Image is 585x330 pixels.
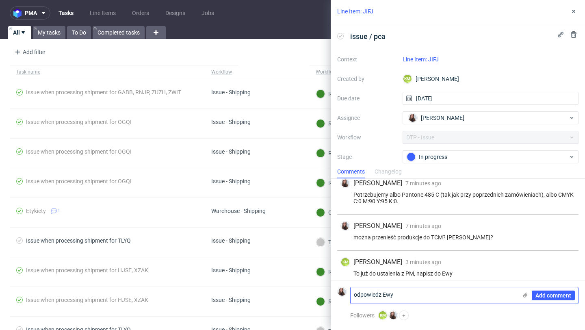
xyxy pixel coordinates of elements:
[316,89,351,98] div: Resolved
[337,113,396,123] label: Assignee
[316,149,351,158] div: Resolved
[375,165,402,178] div: Changelog
[405,223,441,229] span: 7 minutes ago
[211,89,251,96] div: Issue - Shipping
[211,297,251,303] div: Issue - Shipping
[26,208,46,214] div: Etykiety
[340,270,575,277] div: To już do ustalenia z PM, napisz do Ewy
[347,30,389,43] span: issue / pca
[26,148,132,155] div: Issue when processing shipment for OGQI
[403,75,412,83] figcaption: KM
[409,114,417,122] img: Sandra Beśka
[160,7,190,20] a: Designs
[26,89,181,96] div: Issue when processing shipment for GABB, RNJP, ZUZH, ZWIT
[338,288,346,296] img: Sandra Beśka
[341,222,349,230] img: Sandra Beśka
[351,287,517,304] textarea: odpowiedz Ewy
[93,26,145,39] a: Completed tasks
[337,7,373,15] a: Line Item: JIFJ
[350,312,375,319] span: Followers
[26,297,148,303] div: Issue when processing shipment for HJSE, XZAK
[127,7,154,20] a: Orders
[211,148,251,155] div: Issue - Shipping
[407,152,568,161] div: In progress
[379,311,387,319] figcaption: KM
[58,208,60,214] span: 1
[337,54,396,64] label: Context
[8,26,31,39] a: All
[197,7,219,20] a: Jobs
[353,221,402,230] span: [PERSON_NAME]
[337,152,396,162] label: Stage
[26,267,148,274] div: Issue when processing shipment for HJSE, XZAK
[337,165,365,178] div: Comments
[316,119,351,128] div: Resolved
[211,178,251,185] div: Issue - Shipping
[403,56,439,63] a: Line Item: JIFJ
[337,132,396,142] label: Workflow
[316,238,342,247] div: To Do
[13,9,25,18] img: logo
[211,237,251,244] div: Issue - Shipping
[316,178,351,187] div: Resolved
[33,26,65,39] a: My tasks
[403,72,579,85] div: [PERSON_NAME]
[421,114,464,122] span: [PERSON_NAME]
[337,93,396,103] label: Due date
[340,234,575,241] div: można przenieść produkcje do TCM? [PERSON_NAME]?
[211,69,232,75] div: Workflow
[532,291,575,300] button: Add comment
[54,7,78,20] a: Tasks
[405,259,441,265] span: 3 minutes ago
[316,69,350,75] div: Workflow stage
[26,119,132,125] div: Issue when processing shipment for OGQI
[11,46,47,59] div: Add filter
[405,180,441,187] span: 7 minutes ago
[85,7,121,20] a: Line Items
[26,237,131,244] div: Issue when processing shipment for TLYQ
[337,74,396,84] label: Created by
[16,69,198,76] span: Task name
[10,7,50,20] button: pma
[316,297,351,306] div: Resolved
[340,191,575,204] div: Potrzebujemy albo Pantone 485 C (tak jak przy poprzednich zamówieniach), albo CMYK C:0 M:90 Y:95 ...
[353,258,402,267] span: [PERSON_NAME]
[389,311,397,319] img: Sandra Beśka
[26,178,132,185] div: Issue when processing shipment for OGQI
[211,208,266,214] div: Warehouse - Shipping
[211,119,251,125] div: Issue - Shipping
[341,258,349,266] figcaption: KM
[316,267,351,276] div: Resolved
[25,10,37,16] span: pma
[535,293,571,298] span: Add comment
[353,179,402,188] span: [PERSON_NAME]
[211,267,251,274] div: Issue - Shipping
[399,310,409,320] button: +
[316,208,355,217] div: Completed
[341,179,349,187] img: Sandra Beśka
[67,26,91,39] a: To Do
